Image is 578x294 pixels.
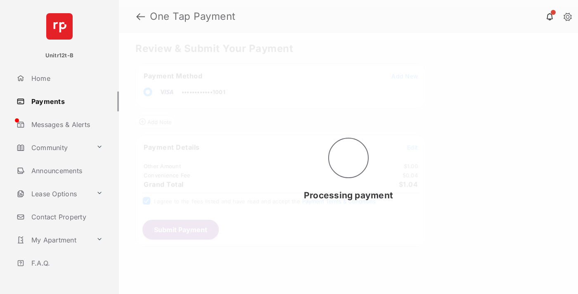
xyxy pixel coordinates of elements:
[46,13,73,40] img: svg+xml;base64,PHN2ZyB4bWxucz0iaHR0cDovL3d3dy53My5vcmcvMjAwMC9zdmciIHdpZHRoPSI2NCIgaGVpZ2h0PSI2NC...
[13,161,119,181] a: Announcements
[304,190,393,200] span: Processing payment
[13,68,119,88] a: Home
[13,230,93,250] a: My Apartment
[13,92,119,111] a: Payments
[150,12,236,21] strong: One Tap Payment
[13,207,119,227] a: Contact Property
[13,184,93,204] a: Lease Options
[13,253,119,273] a: F.A.Q.
[45,52,73,60] p: Unitr12t-B
[13,115,119,134] a: Messages & Alerts
[13,138,93,158] a: Community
